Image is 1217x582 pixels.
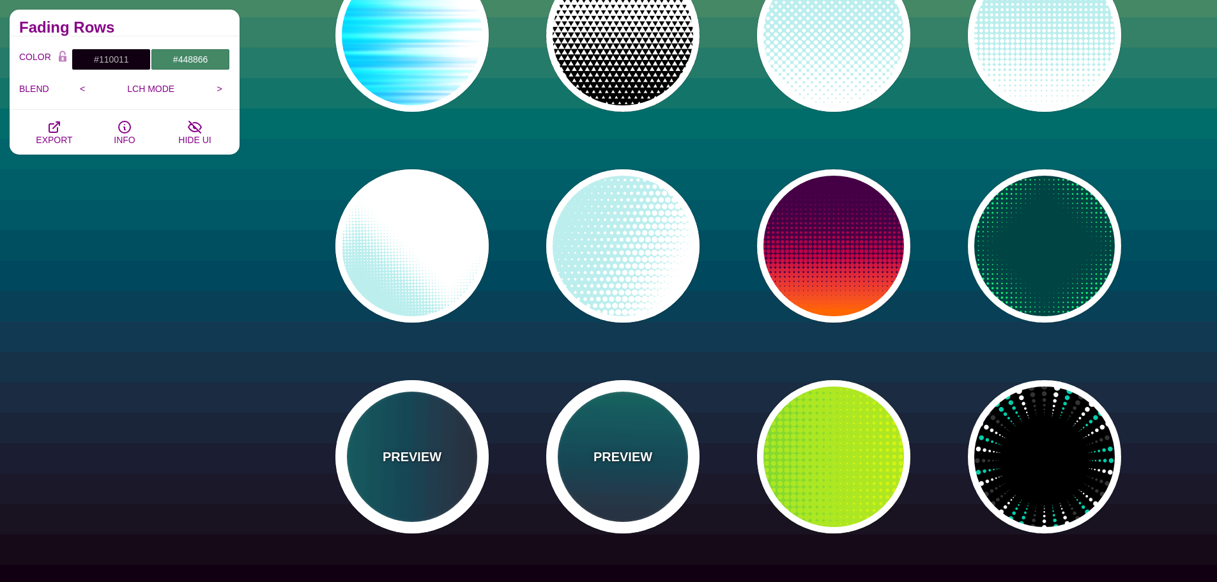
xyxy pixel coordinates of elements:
span: INFO [114,135,135,145]
button: fire orange to red fade into purple halftone pattern [757,169,910,323]
button: HIDE UI [160,110,230,155]
span: EXPORT [36,135,72,145]
p: PREVIEW [593,447,652,466]
button: lemon-lime halftone pattern background [757,380,910,533]
p: LCH MODE [93,84,210,94]
button: PREVIEWstacked columns getting increasingly darker [335,380,489,533]
button: INFO [89,110,160,155]
button: EXPORT [19,110,89,155]
label: COLOR [19,49,53,70]
button: Color Lock [53,49,72,66]
button: circles in a circle formation pointing at center [968,380,1121,533]
button: halftone background at slant [546,169,700,323]
button: halftone zigzag pattern [335,169,489,323]
input: < [72,79,93,98]
button: PREVIEWstacked rows getting increasingly darker [546,380,700,533]
button: halftone corners frame center [968,169,1121,323]
label: BLEND [19,80,72,97]
h2: Fading Rows [19,22,230,33]
input: > [209,79,230,98]
p: PREVIEW [383,447,441,466]
span: HIDE UI [178,135,211,145]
